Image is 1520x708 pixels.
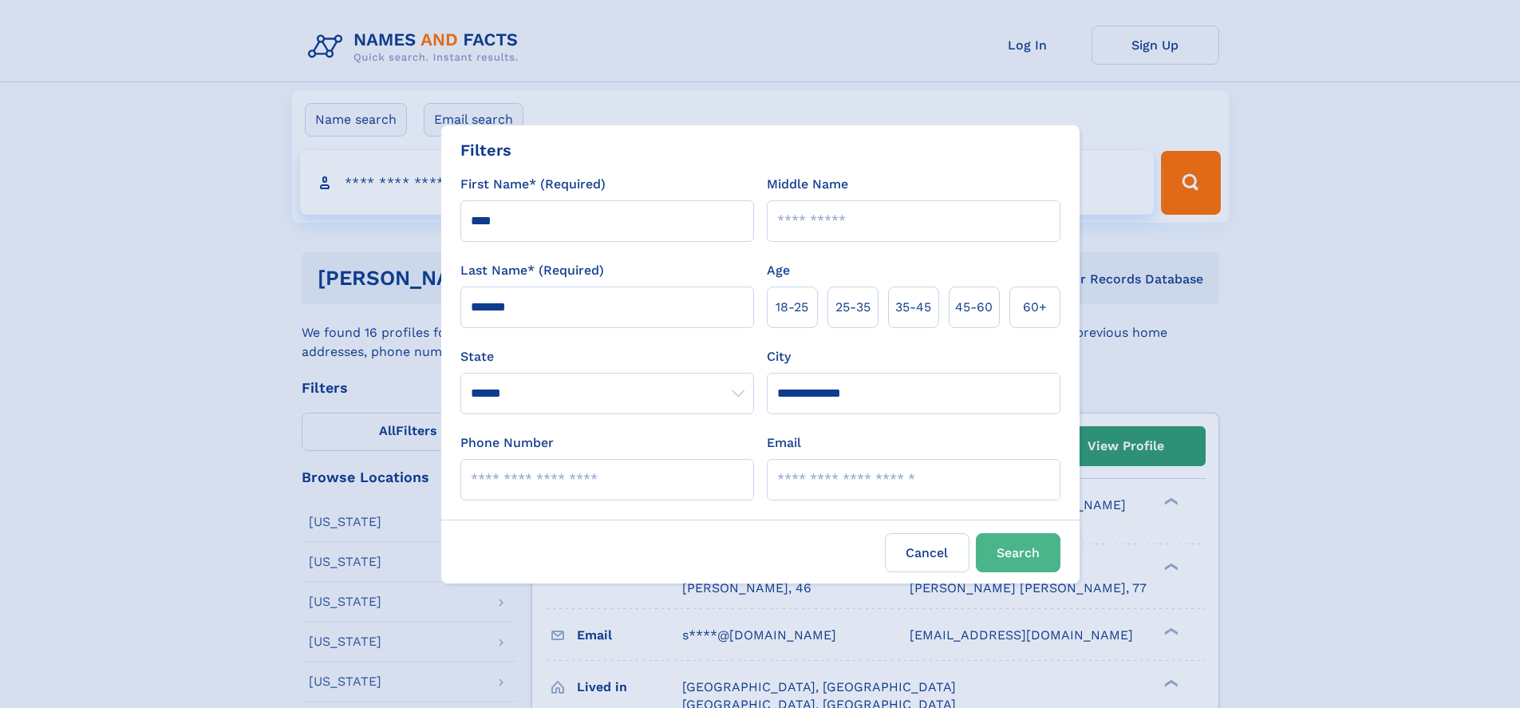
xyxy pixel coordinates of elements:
[1023,298,1047,317] span: 60+
[885,533,969,572] label: Cancel
[976,533,1060,572] button: Search
[460,138,511,162] div: Filters
[767,261,790,280] label: Age
[767,347,791,366] label: City
[460,261,604,280] label: Last Name* (Required)
[460,347,754,366] label: State
[460,175,606,194] label: First Name* (Required)
[895,298,931,317] span: 35‑45
[776,298,808,317] span: 18‑25
[460,433,554,453] label: Phone Number
[767,175,848,194] label: Middle Name
[955,298,993,317] span: 45‑60
[835,298,871,317] span: 25‑35
[767,433,801,453] label: Email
